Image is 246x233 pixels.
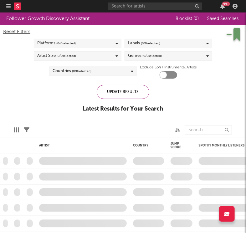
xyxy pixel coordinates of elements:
div: Platforms [37,40,76,47]
span: Saved Searches [207,17,240,21]
div: Jump Score [171,142,183,149]
div: Filters [24,122,29,138]
div: Latest Results for Your Search [83,105,163,113]
div: Follower Growth Discovery Assistant [6,15,90,22]
span: ( 0 / 0 selected) [142,52,162,60]
input: Search for artists [108,2,202,10]
span: ( 0 ) [193,17,199,21]
div: Edit Columns [14,122,19,138]
div: Countries [53,67,92,75]
div: Artist Size [37,52,76,60]
div: 99 + [222,2,230,6]
span: Blocklist [176,17,199,21]
input: Search... [185,125,232,135]
div: Update Results [97,85,149,99]
span: ( 0 / 0 selected) [57,52,76,60]
span: ( 0 / 0 selected) [72,67,92,75]
button: Saved Searches [205,16,240,21]
span: ( 0 / 0 selected) [141,40,160,47]
div: Reset Filters [3,28,243,36]
span: ( 0 / 0 selected) [56,40,76,47]
div: Spotify Monthly Listeners [199,144,246,147]
button: 99+ [220,4,225,9]
div: Country [133,144,161,147]
label: Exclude Lofi / Instrumental Artists [140,64,197,71]
div: Artist [39,144,124,147]
div: Labels [128,40,160,47]
div: Genres [128,52,162,60]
